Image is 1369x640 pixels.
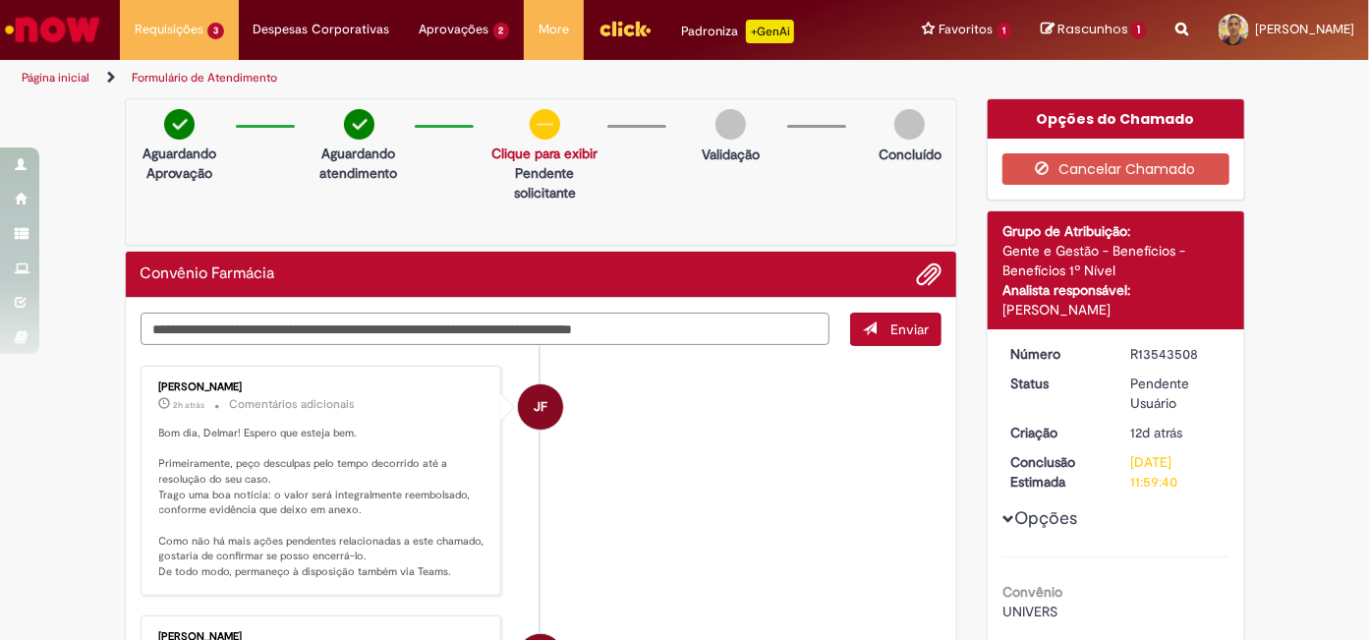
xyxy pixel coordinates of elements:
[491,145,598,162] a: Clique para exibir
[1002,280,1229,300] div: Analista responsável:
[996,374,1116,393] dt: Status
[681,20,794,43] div: Padroniza
[746,20,794,43] p: +GenAi
[141,313,830,345] textarea: Digite sua mensagem aqui...
[996,344,1116,364] dt: Número
[164,109,195,140] img: check-circle-green.png
[534,383,547,431] span: JF
[207,23,224,39] span: 3
[1131,424,1183,441] span: 12d atrás
[491,163,598,203] p: Pendente solicitante
[1131,423,1223,442] div: 17/09/2025 12:50:07
[539,20,569,39] span: More
[940,20,994,39] span: Favoritos
[850,313,941,346] button: Enviar
[988,99,1244,139] div: Opções do Chamado
[996,452,1116,492] dt: Conclusão Estimada
[1255,21,1354,37] span: [PERSON_NAME]
[1041,21,1146,39] a: Rascunhos
[916,262,941,287] button: Adicionar anexos
[135,20,203,39] span: Requisições
[890,320,929,338] span: Enviar
[141,265,275,283] h2: Convênio Farmácia Histórico de tíquete
[599,14,652,43] img: click_logo_yellow_360x200.png
[159,381,486,393] div: [PERSON_NAME]
[254,20,390,39] span: Despesas Corporativas
[132,70,277,86] a: Formulário de Atendimento
[894,109,925,140] img: img-circle-grey.png
[1002,221,1229,241] div: Grupo de Atribuição:
[22,70,89,86] a: Página inicial
[530,109,560,140] img: circle-minus.png
[518,384,563,430] div: Jeter Filho
[715,109,746,140] img: img-circle-grey.png
[1131,452,1223,492] div: [DATE] 11:59:40
[174,399,205,411] time: 29/09/2025 09:10:25
[134,144,226,183] p: Aguardando Aprovação
[420,20,489,39] span: Aprovações
[996,423,1116,442] dt: Criação
[15,60,898,96] ul: Trilhas de página
[1002,583,1062,601] b: Convênio
[230,396,356,413] small: Comentários adicionais
[1002,153,1229,185] button: Cancelar Chamado
[1131,374,1223,413] div: Pendente Usuário
[493,23,510,39] span: 2
[1002,300,1229,320] div: [PERSON_NAME]
[344,109,374,140] img: check-circle-green.png
[313,144,405,183] p: Aguardando atendimento
[1131,22,1146,39] span: 1
[174,399,205,411] span: 2h atrás
[1002,241,1229,280] div: Gente e Gestão - Benefícios - Benefícios 1º Nível
[998,23,1012,39] span: 1
[1131,344,1223,364] div: R13543508
[1057,20,1128,38] span: Rascunhos
[2,10,103,49] img: ServiceNow
[1131,424,1183,441] time: 17/09/2025 12:50:07
[702,145,760,164] p: Validação
[159,426,486,580] p: Bom dia, Delmar! Espero que esteja bem. Primeiramente, peço desculpas pelo tempo decorrido até a ...
[879,145,941,164] p: Concluído
[1002,603,1057,620] span: UNIVERS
